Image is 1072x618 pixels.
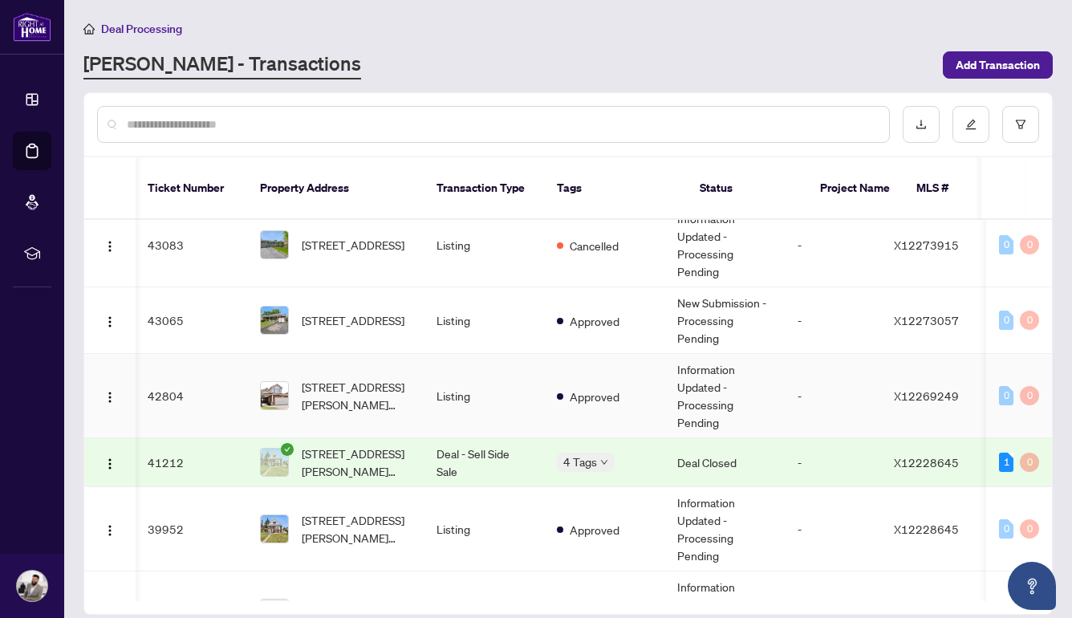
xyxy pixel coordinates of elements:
[135,487,247,571] td: 39952
[135,287,247,354] td: 43065
[302,511,411,547] span: [STREET_ADDRESS][PERSON_NAME][PERSON_NAME]
[570,521,619,539] span: Approved
[97,383,123,409] button: Logo
[424,203,544,287] td: Listing
[903,106,940,143] button: download
[13,12,51,42] img: logo
[894,313,959,327] span: X12273057
[135,203,247,287] td: 43083
[570,388,619,405] span: Approved
[894,455,959,470] span: X12228645
[302,311,404,329] span: [STREET_ADDRESS]
[281,443,294,456] span: check-circle
[83,23,95,35] span: home
[104,315,116,328] img: Logo
[302,445,411,480] span: [STREET_ADDRESS][PERSON_NAME][PERSON_NAME]
[104,240,116,253] img: Logo
[424,287,544,354] td: Listing
[104,391,116,404] img: Logo
[247,157,424,220] th: Property Address
[1015,119,1026,130] span: filter
[424,157,544,220] th: Transaction Type
[965,119,977,130] span: edit
[956,52,1040,78] span: Add Transaction
[83,51,361,79] a: [PERSON_NAME] - Transactions
[261,382,288,409] img: thumbnail-img
[424,487,544,571] td: Listing
[17,571,47,601] img: Profile Icon
[97,516,123,542] button: Logo
[916,119,927,130] span: download
[135,438,247,487] td: 41212
[894,238,959,252] span: X12273915
[563,453,597,471] span: 4 Tags
[1008,562,1056,610] button: Open asap
[104,457,116,470] img: Logo
[999,311,1013,330] div: 0
[999,235,1013,254] div: 0
[104,524,116,537] img: Logo
[1020,386,1039,405] div: 0
[664,203,785,287] td: Information Updated - Processing Pending
[1020,453,1039,472] div: 0
[785,438,881,487] td: -
[1002,106,1039,143] button: filter
[999,519,1013,539] div: 0
[785,287,881,354] td: -
[101,22,182,36] span: Deal Processing
[943,51,1053,79] button: Add Transaction
[570,237,619,254] span: Cancelled
[261,307,288,334] img: thumbnail-img
[544,157,687,220] th: Tags
[1020,235,1039,254] div: 0
[894,388,959,403] span: X12269249
[600,458,608,466] span: down
[261,449,288,476] img: thumbnail-img
[1020,311,1039,330] div: 0
[687,157,807,220] th: Status
[570,312,619,330] span: Approved
[785,354,881,438] td: -
[97,307,123,333] button: Logo
[894,522,959,536] span: X12228645
[664,354,785,438] td: Information Updated - Processing Pending
[261,515,288,543] img: thumbnail-img
[807,157,903,220] th: Project Name
[999,453,1013,472] div: 1
[302,378,411,413] span: [STREET_ADDRESS][PERSON_NAME][PERSON_NAME]
[97,449,123,475] button: Logo
[785,487,881,571] td: -
[664,487,785,571] td: Information Updated - Processing Pending
[903,157,1000,220] th: MLS #
[1020,519,1039,539] div: 0
[135,354,247,438] td: 42804
[999,386,1013,405] div: 0
[424,438,544,487] td: Deal - Sell Side Sale
[664,287,785,354] td: New Submission - Processing Pending
[952,106,989,143] button: edit
[664,438,785,487] td: Deal Closed
[135,157,247,220] th: Ticket Number
[261,231,288,258] img: thumbnail-img
[302,236,404,254] span: [STREET_ADDRESS]
[97,232,123,258] button: Logo
[785,203,881,287] td: -
[424,354,544,438] td: Listing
